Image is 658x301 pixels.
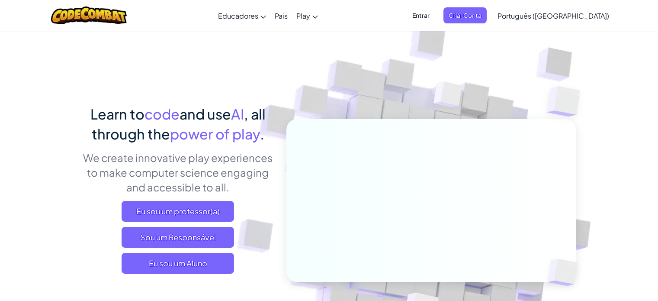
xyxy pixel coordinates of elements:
[493,4,613,27] a: Português ([GEOGRAPHIC_DATA])
[292,4,322,27] a: Play
[122,227,234,248] a: Sou um Responsável
[122,201,234,222] a: Eu sou um professor(a)
[90,105,144,123] span: Learn to
[407,7,435,23] button: Entrar
[417,65,479,129] img: Overlap cubes
[214,4,270,27] a: Educadores
[218,11,258,20] span: Educadores
[122,253,234,274] button: Eu sou um Aluno
[296,11,310,20] span: Play
[260,125,264,142] span: .
[498,11,609,20] span: Português ([GEOGRAPHIC_DATA])
[270,4,292,27] a: Pais
[231,105,244,123] span: AI
[530,65,604,138] img: Overlap cubes
[144,105,180,123] span: code
[83,150,273,194] p: We create innovative play experiences to make computer science engaging and accessible to all.
[51,6,127,24] img: CodeCombat logo
[170,125,260,142] span: power of play
[180,105,231,123] span: and use
[443,7,487,23] button: Criar Conta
